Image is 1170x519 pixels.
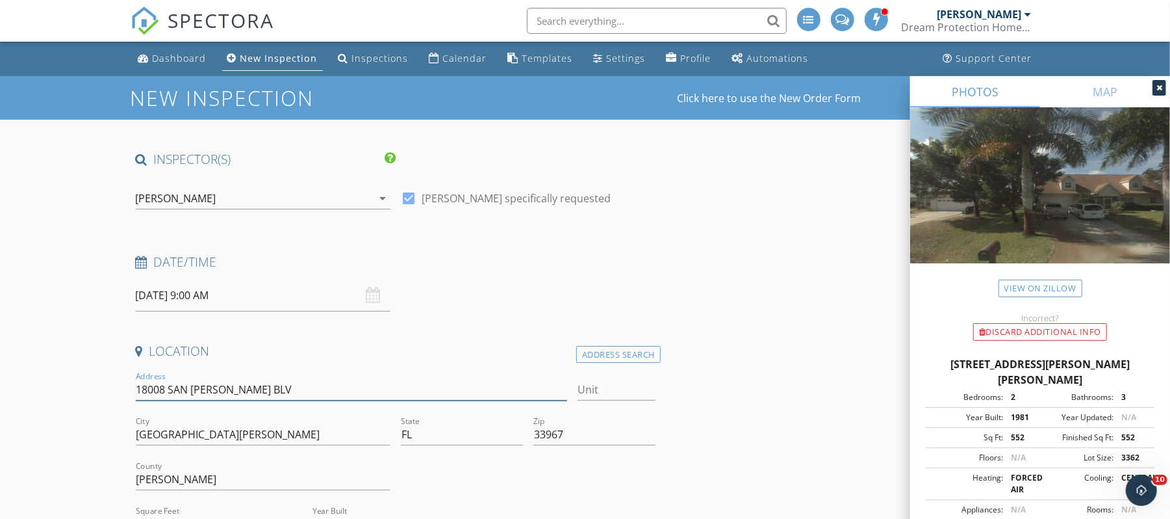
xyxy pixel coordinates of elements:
[589,47,651,71] a: Settings
[333,47,414,71] a: Inspections
[747,52,809,64] div: Automations
[1003,412,1040,423] div: 1981
[1040,412,1113,423] div: Year Updated:
[678,93,861,103] a: Click here to use the New Order Form
[527,8,787,34] input: Search everything...
[136,280,390,312] input: Select date
[153,52,207,64] div: Dashboard
[1040,432,1113,444] div: Finished Sq Ft:
[1040,504,1113,516] div: Rooms:
[902,21,1032,34] div: Dream Protection Home Inspection LLC
[131,18,275,45] a: SPECTORA
[930,452,1003,464] div: Floors:
[661,47,717,71] a: Company Profile
[1113,452,1151,464] div: 3362
[1113,432,1151,444] div: 552
[937,8,1022,21] div: [PERSON_NAME]
[136,254,656,271] h4: Date/Time
[133,47,212,71] a: Dashboard
[1113,472,1151,496] div: CENTRAL
[136,151,396,168] h4: INSPECTOR(S)
[1040,452,1113,464] div: Lot Size:
[1040,472,1113,496] div: Cooling:
[926,356,1154,388] div: [STREET_ADDRESS][PERSON_NAME][PERSON_NAME]
[956,52,1032,64] div: Support Center
[1121,412,1136,423] span: N/A
[1003,472,1040,496] div: FORCED AIR
[522,52,573,64] div: Templates
[131,86,418,109] h1: New Inspection
[503,47,578,71] a: Templates
[424,47,492,71] a: Calendar
[352,52,409,64] div: Inspections
[607,52,646,64] div: Settings
[1040,392,1113,403] div: Bathrooms:
[136,193,216,204] div: [PERSON_NAME]
[443,52,487,64] div: Calendar
[1152,475,1167,485] span: 10
[910,313,1170,323] div: Incorrect?
[1011,504,1026,515] span: N/A
[1011,452,1026,463] span: N/A
[910,76,1040,107] a: PHOTOS
[1003,432,1040,444] div: 552
[1040,76,1170,107] a: MAP
[240,52,318,64] div: New Inspection
[1126,475,1157,506] iframe: Intercom live chat
[576,346,661,364] div: Address Search
[136,343,656,360] h4: Location
[1121,504,1136,515] span: N/A
[1003,392,1040,403] div: 2
[930,392,1003,403] div: Bedrooms:
[910,107,1170,295] img: streetview
[930,472,1003,496] div: Heating:
[727,47,814,71] a: Automations (Advanced)
[1113,392,1151,403] div: 3
[938,47,1037,71] a: Support Center
[422,192,611,205] label: [PERSON_NAME] specifically requested
[973,323,1107,341] div: Discard Additional info
[930,504,1003,516] div: Appliances:
[930,432,1003,444] div: Sq Ft:
[168,7,275,34] span: SPECTORA
[222,47,323,71] a: New Inspection
[930,412,1003,423] div: Year Built:
[998,280,1082,297] a: View on Zillow
[375,191,390,206] i: arrow_drop_down
[131,7,159,35] img: The Best Home Inspection Software - Spectora
[681,52,711,64] div: Profile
